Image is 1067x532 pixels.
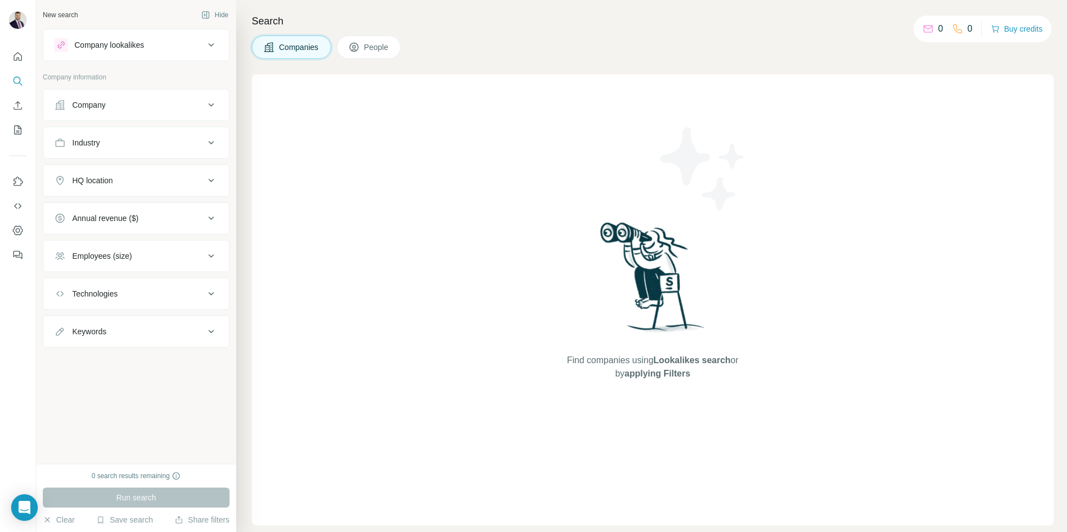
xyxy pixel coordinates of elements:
[174,514,230,525] button: Share filters
[595,219,711,343] img: Surfe Illustration - Woman searching with binoculars
[9,172,27,192] button: Use Surfe on LinkedIn
[9,11,27,29] img: Avatar
[9,47,27,67] button: Quick start
[625,369,690,378] span: applying Filters
[9,120,27,140] button: My lists
[72,250,132,262] div: Employees (size)
[43,318,229,345] button: Keywords
[968,22,973,36] p: 0
[43,10,78,20] div: New search
[9,196,27,216] button: Use Surfe API
[72,137,100,148] div: Industry
[9,245,27,265] button: Feedback
[43,514,74,525] button: Clear
[11,494,38,521] div: Open Intercom Messenger
[653,119,753,219] img: Surfe Illustration - Stars
[279,42,320,53] span: Companies
[364,42,390,53] span: People
[72,288,118,299] div: Technologies
[9,220,27,240] button: Dashboard
[654,355,731,365] span: Lookalikes search
[43,32,229,58] button: Company lookalikes
[43,205,229,232] button: Annual revenue ($)
[72,326,106,337] div: Keywords
[252,13,1054,29] h4: Search
[43,243,229,269] button: Employees (size)
[72,99,106,111] div: Company
[991,21,1043,37] button: Buy credits
[43,72,230,82] p: Company information
[564,354,741,380] span: Find companies using or by
[9,96,27,116] button: Enrich CSV
[193,7,236,23] button: Hide
[74,39,144,51] div: Company lookalikes
[72,213,138,224] div: Annual revenue ($)
[43,167,229,194] button: HQ location
[43,92,229,118] button: Company
[72,175,113,186] div: HQ location
[92,471,181,481] div: 0 search results remaining
[938,22,943,36] p: 0
[9,71,27,91] button: Search
[96,514,153,525] button: Save search
[43,129,229,156] button: Industry
[43,280,229,307] button: Technologies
